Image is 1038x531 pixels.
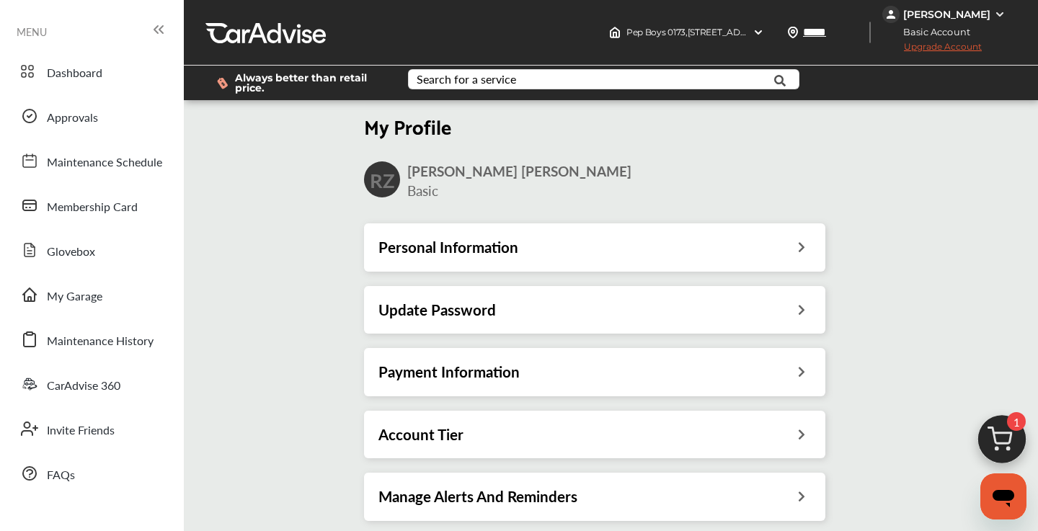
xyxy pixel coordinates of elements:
[378,362,520,381] h3: Payment Information
[13,187,169,224] a: Membership Card
[47,109,98,128] span: Approvals
[13,321,169,358] a: Maintenance History
[378,487,577,506] h3: Manage Alerts And Reminders
[13,231,169,269] a: Glovebox
[13,276,169,313] a: My Garage
[407,181,438,200] span: Basic
[47,332,154,351] span: Maintenance History
[967,409,1037,478] img: cart_icon.3d0951e8.svg
[378,425,463,444] h3: Account Tier
[47,466,75,485] span: FAQs
[47,243,95,262] span: Glovebox
[882,41,982,59] span: Upgrade Account
[1007,412,1026,431] span: 1
[217,77,228,89] img: dollor_label_vector.a70140d1.svg
[882,6,900,23] img: jVpblrzwTbfkPYzPPzSLxeg0AAAAASUVORK5CYII=
[609,27,621,38] img: header-home-logo.8d720a4f.svg
[47,287,102,306] span: My Garage
[47,377,120,396] span: CarAdvise 360
[787,27,799,38] img: location_vector.a44bc228.svg
[980,473,1026,519] iframe: Button to launch messaging window
[884,24,981,40] span: Basic Account
[364,113,825,138] h2: My Profile
[378,300,496,319] h3: Update Password
[13,455,169,492] a: FAQs
[47,421,115,440] span: Invite Friends
[47,64,102,83] span: Dashboard
[626,27,902,37] span: Pep Boys 0173 , [STREET_ADDRESS] [GEOGRAPHIC_DATA] , FL 33162
[13,142,169,179] a: Maintenance Schedule
[417,73,516,85] div: Search for a service
[994,9,1006,20] img: WGsFRI8htEPBVLJbROoPRyZpYNWhNONpIPPETTm6eUC0GeLEiAAAAAElFTkSuQmCC
[407,161,631,181] span: [PERSON_NAME] [PERSON_NAME]
[378,238,518,256] h3: Personal Information
[47,153,162,172] span: Maintenance Schedule
[17,26,47,37] span: MENU
[47,198,138,217] span: Membership Card
[869,22,871,43] img: header-divider.bc55588e.svg
[13,97,169,135] a: Approvals
[235,73,385,93] span: Always better than retail price.
[13,410,169,447] a: Invite Friends
[753,27,764,38] img: header-down-arrow.9dd2ce7d.svg
[370,167,395,192] h2: RZ
[13,53,169,90] a: Dashboard
[903,8,990,21] div: [PERSON_NAME]
[13,365,169,403] a: CarAdvise 360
